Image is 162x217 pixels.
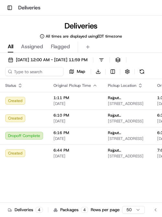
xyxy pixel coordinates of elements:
[5,67,64,76] input: Type to search
[54,100,56,105] span: •
[53,83,91,88] span: Original Pickup Time
[108,113,147,118] span: Rajput [GEOGRAPHIC_DATA]
[108,148,147,153] span: Rajput [GEOGRAPHIC_DATA]
[8,43,13,51] span: All
[108,130,147,135] span: Rajput [GEOGRAPHIC_DATA]
[53,119,98,124] span: [DATE]
[6,145,12,150] div: 📗
[53,130,98,135] span: 6:16 PM
[13,100,18,106] img: 1736555255976-a54dd68f-1ca7-489b-9aae-adbdc363a1c4
[53,136,98,141] span: [DATE]
[52,142,107,154] a: 💻API Documentation
[77,69,85,74] span: Map
[108,119,147,124] span: [STREET_ADDRESS]
[108,154,147,159] span: [STREET_ADDRESS]
[100,83,118,90] button: See all
[4,142,52,154] a: 📗Knowledge Base
[6,62,18,73] img: 1736555255976-a54dd68f-1ca7-489b-9aae-adbdc363a1c4
[18,4,40,12] h1: Deliveries
[64,21,98,31] h1: Deliveries
[29,62,106,68] div: Start new chat
[6,84,43,89] div: Past conversations
[46,160,78,165] a: Powered byPylon
[6,6,19,19] img: Nash
[46,34,122,39] span: All times are displayed using EDT timezone
[53,101,98,106] span: [DATE]
[81,207,88,213] div: 4
[108,83,136,88] span: Pickup Location
[5,55,90,64] button: [DATE] 12:00 AM - [DATE] 11:59 PM
[53,207,88,213] div: Packages
[6,94,17,104] img: Liam S.
[108,136,147,141] span: [STREET_ADDRESS]
[53,154,98,159] span: [DATE]
[6,26,118,36] p: Welcome 👋
[14,62,25,73] img: 9188753566659_6852d8bf1fb38e338040_72.png
[20,100,52,105] span: [PERSON_NAME]
[66,67,88,76] button: Map
[8,207,43,213] div: Deliveries
[110,63,118,71] button: Start new chat
[53,113,98,118] span: 6:10 PM
[53,148,98,153] span: 6:44 PM
[17,41,107,48] input: Clear
[108,101,147,106] span: [STREET_ADDRESS]
[64,160,78,165] span: Pylon
[137,67,146,76] button: Refresh
[53,95,98,100] span: 1:11 PM
[13,144,50,151] span: Knowledge Base
[61,144,104,151] span: API Documentation
[5,83,16,88] span: Status
[108,95,147,100] span: Rajput [GEOGRAPHIC_DATA]
[29,68,89,73] div: We're available if you need us!
[21,43,43,51] span: Assigned
[55,145,60,150] div: 💻
[16,57,87,63] span: [DATE] 12:00 AM - [DATE] 11:59 PM
[21,118,24,123] span: •
[91,207,120,213] p: Rows per page
[51,43,70,51] span: Flagged
[36,207,43,213] div: 4
[25,118,38,123] span: [DATE]
[57,100,71,105] span: [DATE]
